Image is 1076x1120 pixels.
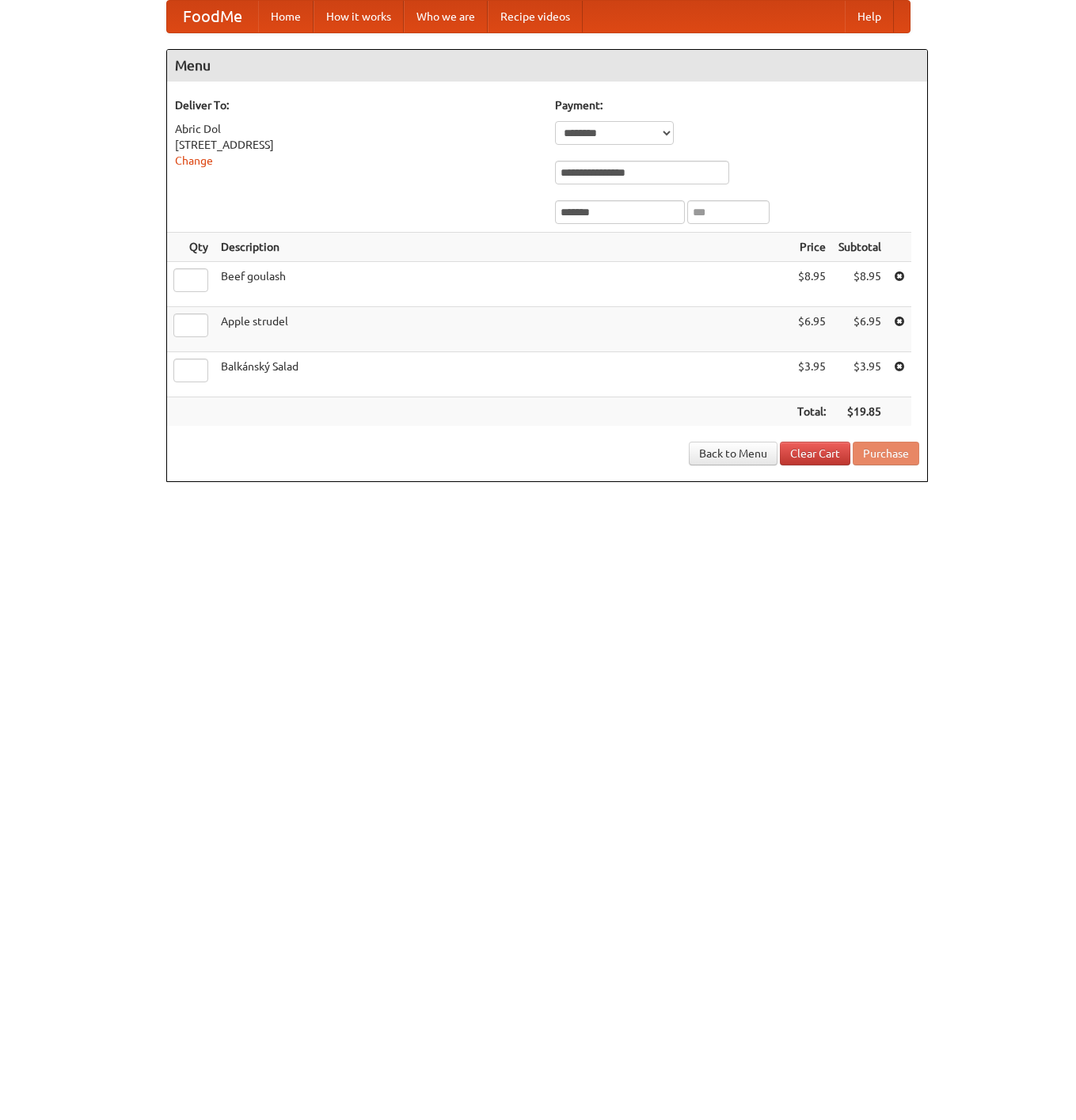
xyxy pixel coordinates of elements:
div: Abric Dol [175,121,539,137]
h5: Deliver To: [175,97,539,113]
a: Back to Menu [689,442,778,465]
a: How it works [314,1,404,32]
a: Who we are [404,1,488,32]
td: $6.95 [832,307,888,352]
td: Balkánský Salad [215,352,791,397]
th: Qty [167,233,215,262]
a: Clear Cart [780,442,850,465]
a: Help [845,1,894,32]
th: Total: [791,397,832,427]
th: $19.85 [832,397,888,427]
td: Beef goulash [215,262,791,307]
h4: Menu [167,50,927,82]
td: $3.95 [791,352,832,397]
a: Home [258,1,314,32]
td: $8.95 [832,262,888,307]
td: $8.95 [791,262,832,307]
th: Description [215,233,791,262]
button: Purchase [853,442,919,465]
h5: Payment: [555,97,919,113]
th: Subtotal [832,233,888,262]
th: Price [791,233,832,262]
a: Change [175,154,213,167]
td: Apple strudel [215,307,791,352]
td: $6.95 [791,307,832,352]
div: [STREET_ADDRESS] [175,137,539,153]
a: Recipe videos [488,1,583,32]
td: $3.95 [832,352,888,397]
a: FoodMe [167,1,258,32]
